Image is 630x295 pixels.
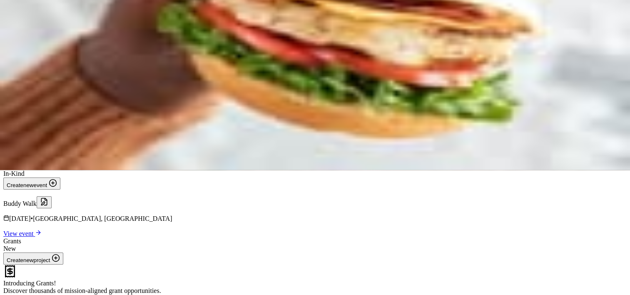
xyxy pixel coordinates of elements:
[19,230,34,237] span: event
[33,215,172,222] span: [GEOGRAPHIC_DATA], [GEOGRAPHIC_DATA]
[3,230,42,237] a: View event
[3,170,25,177] span: In-Kind
[3,177,60,190] button: Createnewevent
[3,230,35,237] span: View
[23,182,33,188] span: new
[23,257,33,263] span: new
[3,280,627,287] div: Introducing Grants!
[3,237,21,245] span: Grants
[3,215,627,222] p: [DATE] •
[3,252,63,265] button: Createnewproject
[3,245,627,252] div: New
[3,200,37,207] span: Buddy Walk
[3,287,627,295] div: Discover thousands of mission-aligned grant opportunities.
